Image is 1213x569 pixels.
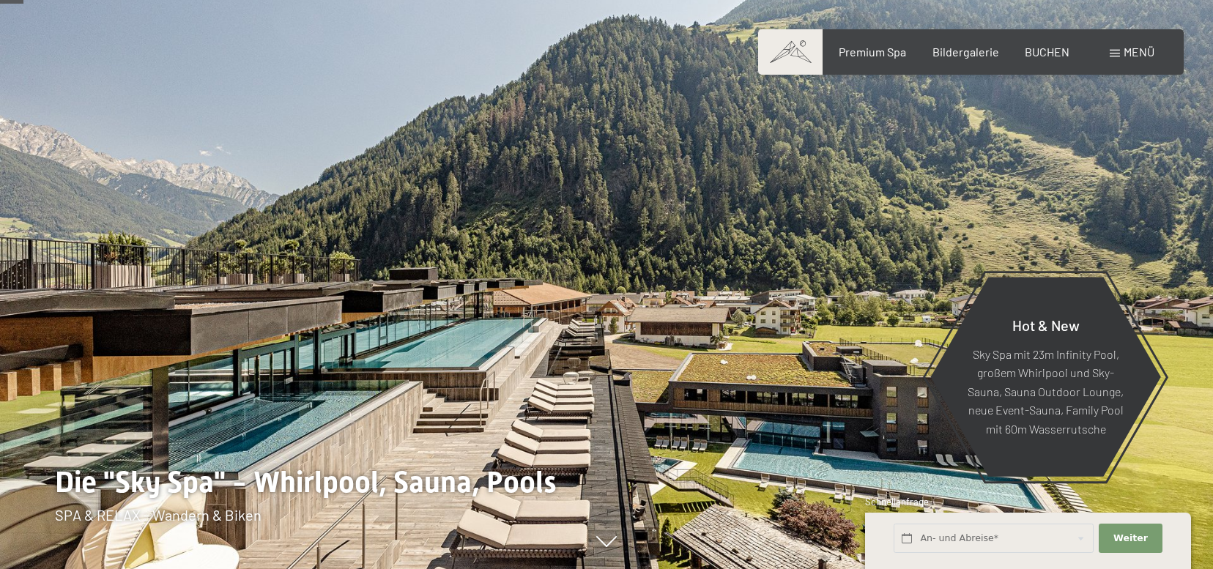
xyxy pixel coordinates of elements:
[930,276,1162,477] a: Hot & New Sky Spa mit 23m Infinity Pool, großem Whirlpool und Sky-Sauna, Sauna Outdoor Lounge, ne...
[1099,524,1162,554] button: Weiter
[865,496,929,507] span: Schnellanfrage
[1012,316,1080,333] span: Hot & New
[966,344,1125,438] p: Sky Spa mit 23m Infinity Pool, großem Whirlpool und Sky-Sauna, Sauna Outdoor Lounge, neue Event-S...
[932,45,999,59] a: Bildergalerie
[1124,45,1154,59] span: Menü
[839,45,906,59] a: Premium Spa
[1113,532,1148,545] span: Weiter
[1025,45,1069,59] a: BUCHEN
